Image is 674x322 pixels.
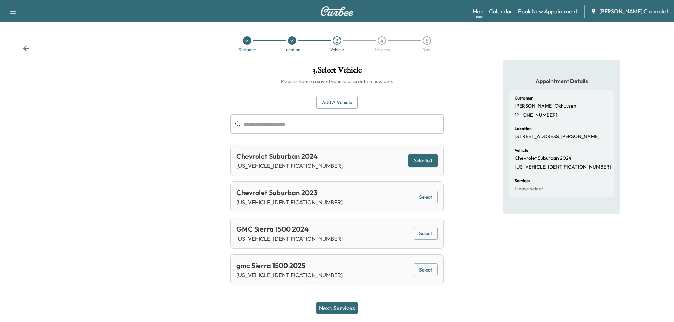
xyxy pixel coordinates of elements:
img: Curbee Logo [320,6,354,16]
h5: Appointment Details [509,77,614,85]
div: Chevrolet Suburban 2024 [236,151,343,162]
div: Back [22,45,29,52]
p: [STREET_ADDRESS][PERSON_NAME] [515,133,600,140]
button: Add a Vehicle [316,96,358,109]
div: Services [374,48,390,52]
div: Vehicle [330,48,344,52]
h6: Location [515,126,532,131]
p: [US_VEHICLE_IDENTIFICATION_NUMBER] [236,198,343,206]
p: [US_VEHICLE_IDENTIFICATION_NUMBER] [236,271,343,279]
div: Beta [476,14,483,20]
h6: Vehicle [515,148,528,152]
p: [US_VEHICLE_IDENTIFICATION_NUMBER] [236,162,343,170]
p: [US_VEHICLE_IDENTIFICATION_NUMBER] [515,164,611,170]
h6: Services [515,179,530,183]
p: Chevrolet Suburban 2024 [515,155,571,162]
div: Date [422,48,431,52]
p: Please select [515,186,543,192]
div: 4 [378,36,386,45]
span: [PERSON_NAME] Chevrolet [599,7,668,15]
p: [PERSON_NAME] Okhuysen [515,103,576,109]
button: Select [414,263,438,276]
button: Selected [408,154,438,167]
div: Location [284,48,300,52]
h6: Please choose a saved vehicle or create a new one. [230,78,444,85]
div: gmc Sierra 1500 2025 [236,260,343,271]
div: Customer [238,48,256,52]
button: Select [414,191,438,204]
div: 3 [333,36,341,45]
a: MapBeta [473,7,483,15]
h1: 3 . Select Vehicle [230,66,444,78]
h6: Customer [515,96,533,100]
a: Calendar [489,7,513,15]
p: [PHONE_NUMBER] [515,112,557,118]
div: Chevrolet Suburban 2023 [236,187,343,198]
div: GMC Sierra 1500 2024 [236,224,343,234]
a: Book New Appointment [518,7,577,15]
button: Select [414,227,438,240]
button: Next: Services [316,302,358,314]
div: 5 [423,36,431,45]
p: [US_VEHICLE_IDENTIFICATION_NUMBER] [236,234,343,243]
